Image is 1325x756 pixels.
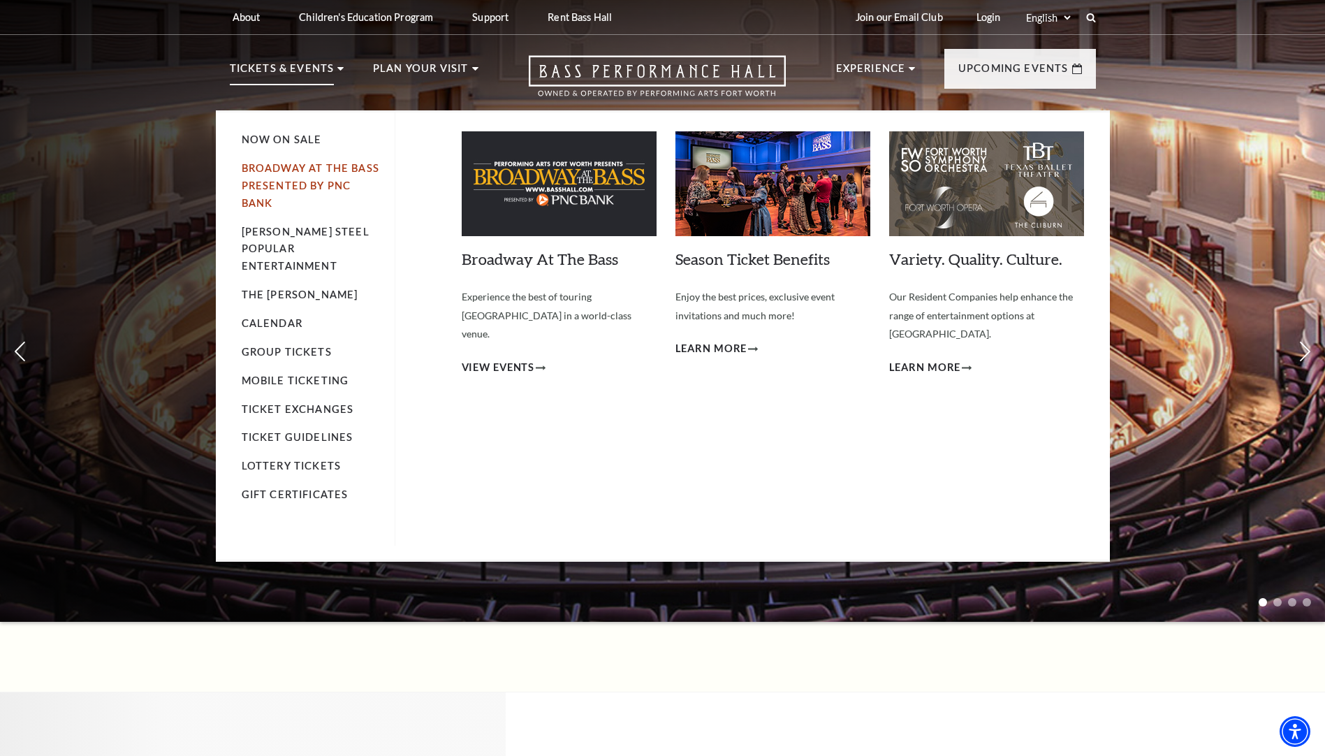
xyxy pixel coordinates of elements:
a: The [PERSON_NAME] [242,289,358,300]
p: Plan Your Visit [373,60,469,85]
a: Broadway At The Bass presented by PNC Bank [242,162,379,209]
p: Children's Education Program [299,11,433,23]
a: Mobile Ticketing [242,375,349,386]
a: Learn More Season Ticket Benefits [675,340,759,358]
a: Learn More Variety. Quality. Culture. [889,359,972,377]
a: Broadway At The Bass [462,249,618,268]
a: Season Ticket Benefits [675,249,830,268]
a: View Events [462,359,546,377]
a: [PERSON_NAME] Steel Popular Entertainment [242,226,369,272]
a: Variety. Quality. Culture. [889,249,1062,268]
img: Season Ticket Benefits [675,131,870,236]
a: Lottery Tickets [242,460,342,472]
p: Our Resident Companies help enhance the range of entertainment options at [GEOGRAPHIC_DATA]. [889,288,1084,344]
span: Learn More [675,340,747,358]
p: Enjoy the best prices, exclusive event invitations and much more! [675,288,870,325]
a: Group Tickets [242,346,332,358]
a: Ticket Guidelines [242,431,353,443]
p: Rent Bass Hall [548,11,612,23]
img: Broadway At The Bass [462,131,657,236]
p: Upcoming Events [958,60,1069,85]
p: Experience the best of touring [GEOGRAPHIC_DATA] in a world-class venue. [462,288,657,344]
p: Tickets & Events [230,60,335,85]
p: About [233,11,261,23]
a: Gift Certificates [242,488,349,500]
select: Select: [1023,11,1073,24]
p: Experience [836,60,906,85]
a: Calendar [242,317,302,329]
p: Support [472,11,508,23]
a: Open this option [478,55,836,110]
span: Learn More [889,359,961,377]
a: Ticket Exchanges [242,403,354,415]
div: Accessibility Menu [1280,716,1310,747]
img: Variety. Quality. Culture. [889,131,1084,236]
a: Now On Sale [242,133,322,145]
span: View Events [462,359,535,377]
